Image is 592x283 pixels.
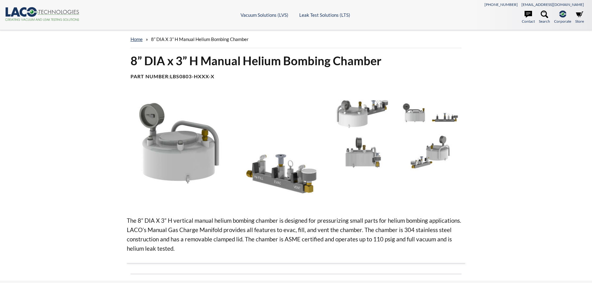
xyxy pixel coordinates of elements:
b: LBS0803-HXXX-X [170,73,214,79]
img: 8" x 3" Bombing Chamber Rear View [397,134,462,170]
a: home [131,36,143,42]
a: [PHONE_NUMBER] [484,2,518,7]
a: Contact [522,11,535,24]
img: 8" x 3" Bombing Chamber Front View [397,95,462,131]
a: Store [575,11,584,24]
h4: Part Number: [131,73,462,80]
div: » [131,30,462,48]
p: The 8” DIA X 3” H vertical manual helium bombing chamber is designed for pressurizing small parts... [127,216,466,253]
span: 8” DIA x 3” H Manual Helium Bombing Chamber [151,36,249,42]
a: Leak Test Solutions (LTS) [299,12,350,18]
a: [EMAIL_ADDRESS][DOMAIN_NAME] [521,2,584,7]
a: Search [539,11,550,24]
img: 8" x 3" Bombing Chamber [127,95,325,206]
img: 8" x 3" Bombing Chamber 3/4 view [330,95,394,131]
img: 8" x 3" Bombing Chamber Side View [330,134,394,170]
h1: 8” DIA x 3” H Manual Helium Bombing Chamber [131,53,462,68]
span: Corporate [554,18,571,24]
a: Vacuum Solutions (LVS) [241,12,288,18]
